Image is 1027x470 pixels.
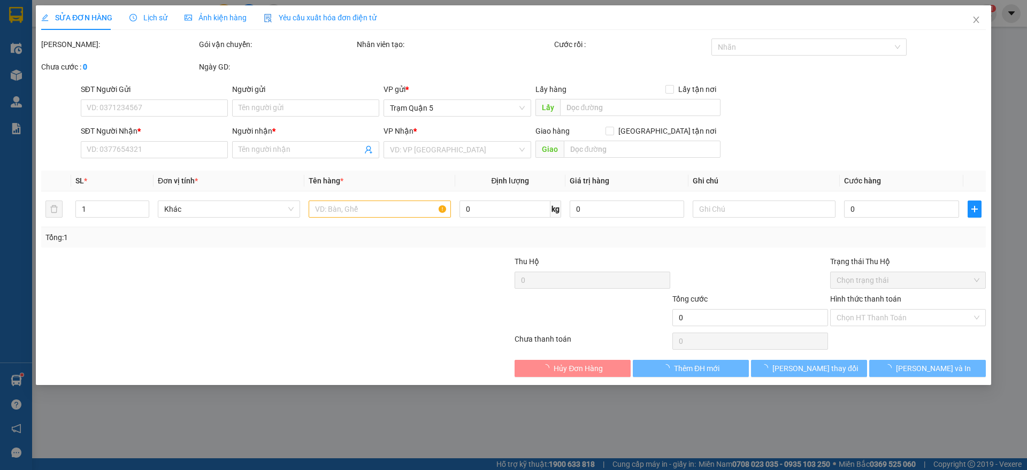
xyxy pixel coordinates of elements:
div: SĐT Người Gửi [81,83,228,95]
button: plus [968,201,982,218]
span: Chọn trạng thái [837,272,979,288]
span: Định lượng [492,176,530,185]
span: Hủy Đơn Hàng [554,363,603,374]
span: Ảnh kiện hàng [185,13,247,22]
span: Thêm ĐH mới [674,363,719,374]
span: user-add [365,145,373,154]
button: [PERSON_NAME] và In [870,360,986,377]
span: Giao hàng [535,127,570,135]
button: delete [45,201,63,218]
div: Người gửi [232,83,379,95]
div: Chưa cước : [41,61,197,73]
div: Trạng thái Thu Hộ [830,256,986,267]
div: VP gửi [384,83,531,95]
span: Thu Hộ [515,257,539,266]
span: Đơn vị tính [158,176,198,185]
button: Thêm ĐH mới [633,360,749,377]
th: Ghi chú [689,171,840,191]
input: Ghi Chú [693,201,836,218]
input: Dọc đường [560,99,721,116]
span: Giao [535,141,564,158]
button: Close [961,5,991,35]
div: Chưa thanh toán [513,333,671,352]
div: Cước rồi : [554,38,710,50]
div: [PERSON_NAME]: [41,38,197,50]
input: Dọc đường [564,141,721,158]
span: clock-circle [129,14,137,21]
button: [PERSON_NAME] thay đổi [751,360,867,377]
span: SỬA ĐƠN HÀNG [41,13,112,22]
input: VD: Bàn, Ghế [309,201,451,218]
b: 0 [83,63,87,71]
span: Tên hàng [309,176,343,185]
span: loading [761,364,772,372]
span: loading [542,364,554,372]
span: kg [550,201,561,218]
span: Lấy hàng [535,85,566,94]
img: icon [264,14,272,22]
span: Trạm Quận 5 [390,100,525,116]
span: Tổng cước [672,295,708,303]
span: picture [185,14,192,21]
span: [PERSON_NAME] và In [896,363,971,374]
span: [PERSON_NAME] thay đổi [772,363,858,374]
span: Cước hàng [844,176,881,185]
span: loading [884,364,896,372]
span: Lấy tận nơi [674,83,721,95]
span: VP Nhận [384,127,414,135]
span: loading [662,364,674,372]
div: SĐT Người Nhận [81,125,228,137]
div: Tổng: 1 [45,232,396,243]
span: SL [75,176,84,185]
span: edit [41,14,49,21]
span: Lấy [535,99,560,116]
span: Yêu cầu xuất hóa đơn điện tử [264,13,377,22]
label: Hình thức thanh toán [830,295,901,303]
div: Nhân viên tạo: [357,38,552,50]
span: close [972,16,980,24]
div: Người nhận [232,125,379,137]
div: Ngày GD: [199,61,355,73]
span: Khác [164,201,294,217]
button: Hủy Đơn Hàng [515,360,631,377]
span: plus [968,205,981,213]
div: Gói vận chuyển: [199,38,355,50]
span: Giá trị hàng [570,176,609,185]
span: [GEOGRAPHIC_DATA] tận nơi [614,125,721,137]
span: Lịch sử [129,13,167,22]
